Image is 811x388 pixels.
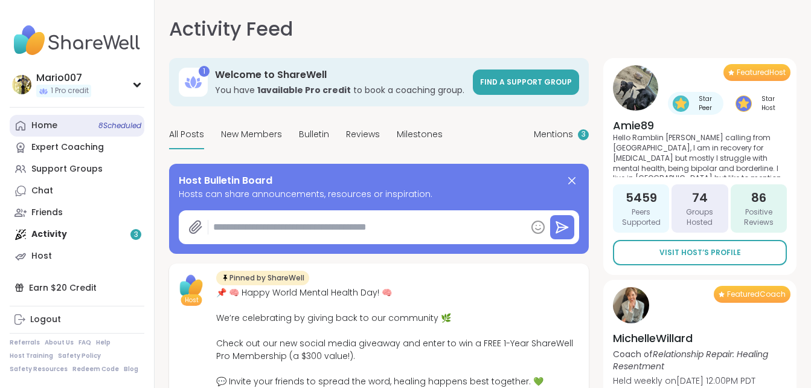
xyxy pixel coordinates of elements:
a: Expert Coaching [10,137,144,158]
img: Star Host [736,95,752,112]
span: Visit Host’s Profile [659,247,741,258]
h3: Welcome to ShareWell [215,68,466,82]
span: Mentions [534,128,573,141]
h3: You have to book a coaching group. [215,84,466,96]
a: Find a support group [473,70,579,95]
a: Home8Scheduled [10,115,144,137]
span: 8 Scheduled [98,121,141,131]
p: Hello Ramblin [PERSON_NAME] calling from [GEOGRAPHIC_DATA], I am in recovery for [MEDICAL_DATA] b... [613,133,787,177]
a: Redeem Code [72,365,119,373]
a: Chat [10,180,144,202]
span: Featured Host [737,68,786,77]
span: Reviews [346,128,380,141]
img: MichelleWillard [613,287,649,323]
div: Host [31,250,52,262]
span: Milestones [397,128,443,141]
div: Logout [30,314,61,326]
div: Support Groups [31,163,103,175]
div: Earn $20 Credit [10,277,144,299]
div: Mario007 [36,71,91,85]
span: Peers Supported [618,207,664,228]
p: Coach of [613,348,787,372]
div: Home [31,120,57,132]
a: Friends [10,202,144,224]
span: 3 [582,129,586,140]
div: Chat [31,185,53,197]
p: Held weekly on [DATE] 12:00PM PDT [613,375,787,387]
i: Relationship Repair: Healing Resentment [613,348,768,372]
img: ShareWell Nav Logo [10,19,144,62]
span: Hosts can share announcements, resources or inspiration. [179,188,579,201]
a: Host Training [10,352,53,360]
span: Featured Coach [727,289,786,299]
span: Host Bulletin Board [179,173,272,188]
a: Safety Resources [10,365,68,373]
a: Host [10,245,144,267]
a: About Us [45,338,74,347]
div: Pinned by ShareWell [216,271,309,285]
img: Mario007 [12,75,31,94]
span: Find a support group [480,77,572,87]
h4: MichelleWillard [613,331,787,346]
a: Blog [124,365,138,373]
a: Safety Policy [58,352,101,360]
span: All Posts [169,128,204,141]
img: ShareWell [176,271,207,301]
a: Support Groups [10,158,144,180]
span: 86 [751,189,766,206]
span: Host [185,296,199,305]
img: Star Peer [673,95,689,112]
div: Expert Coaching [31,141,104,154]
span: New Members [221,128,282,141]
a: Referrals [10,338,40,347]
div: Friends [31,207,63,219]
span: Star Peer [691,94,719,112]
a: Logout [10,309,144,331]
span: 5459 [626,189,657,206]
span: Groups Hosted [676,207,723,228]
span: 74 [692,189,708,206]
a: Visit Host’s Profile [613,240,787,265]
span: Bulletin [299,128,329,141]
span: Positive Reviews [736,207,782,228]
div: 1 [199,66,210,77]
h4: Amie89 [613,118,787,133]
h1: Activity Feed [169,15,293,44]
img: Amie89 [613,65,658,111]
span: Star Host [754,94,782,112]
b: 1 available Pro credit [257,84,351,96]
a: FAQ [79,338,91,347]
a: Help [96,338,111,347]
span: 1 Pro credit [51,86,89,96]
